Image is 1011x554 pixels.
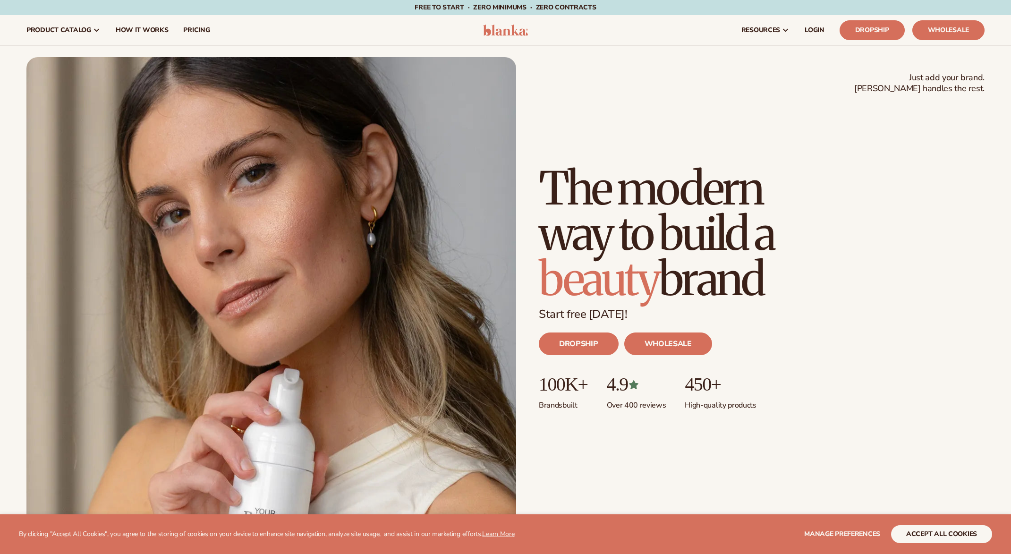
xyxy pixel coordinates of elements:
[854,72,985,94] span: Just add your brand. [PERSON_NAME] handles the rest.
[539,307,985,321] p: Start free [DATE]!
[539,251,659,307] span: beauty
[539,166,841,302] h1: The modern way to build a brand
[539,332,618,355] a: DROPSHIP
[176,15,217,45] a: pricing
[539,374,587,395] p: 100K+
[607,395,666,410] p: Over 400 reviews
[116,26,169,34] span: How It Works
[912,20,985,40] a: Wholesale
[685,395,756,410] p: High-quality products
[805,26,824,34] span: LOGIN
[539,395,587,410] p: Brands built
[19,15,108,45] a: product catalog
[624,332,712,355] a: WHOLESALE
[685,374,756,395] p: 450+
[108,15,176,45] a: How It Works
[804,525,880,543] button: Manage preferences
[26,57,516,541] img: Blanka hero private label beauty Female holding tanning mousse
[26,26,91,34] span: product catalog
[741,26,780,34] span: resources
[483,25,528,36] img: logo
[734,15,797,45] a: resources
[891,525,992,543] button: accept all cookies
[482,529,514,538] a: Learn More
[415,3,596,12] span: Free to start · ZERO minimums · ZERO contracts
[797,15,832,45] a: LOGIN
[607,374,666,395] p: 4.9
[804,529,880,538] span: Manage preferences
[840,20,905,40] a: Dropship
[19,530,515,538] p: By clicking "Accept All Cookies", you agree to the storing of cookies on your device to enhance s...
[183,26,210,34] span: pricing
